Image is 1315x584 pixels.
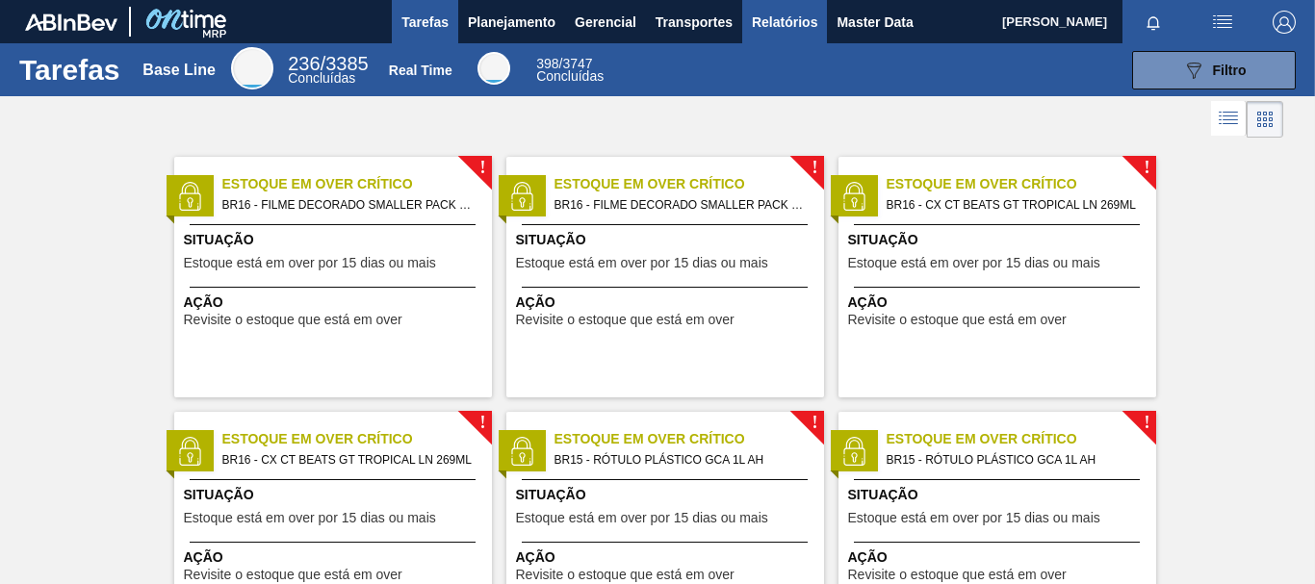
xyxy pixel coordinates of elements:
[516,313,735,327] span: Revisite o estoque que está em over
[516,256,768,270] span: Estoque está em over por 15 dias ou mais
[752,11,817,34] span: Relatórios
[516,292,819,313] span: Ação
[812,416,817,430] span: !
[848,547,1151,568] span: Ação
[184,547,487,568] span: Ação
[516,568,735,582] span: Revisite o estoque que está em over
[184,230,487,250] span: Situação
[516,511,768,525] span: Estoque está em over por 15 dias ou mais
[175,182,204,211] img: status
[887,194,1141,216] span: BR16 - CX CT BEATS GT TROPICAL LN 269ML
[536,56,592,71] span: / 3747
[839,437,868,466] img: status
[848,256,1100,270] span: Estoque está em over por 15 dias ou mais
[507,182,536,211] img: status
[184,568,402,582] span: Revisite o estoque que está em over
[812,161,817,175] span: !
[1213,63,1247,78] span: Filtro
[184,292,487,313] span: Ação
[1132,51,1296,89] button: Filtro
[554,449,809,470] span: BR15 - RÓTULO PLÁSTICO GCA 1L AH
[288,56,368,85] div: Base Line
[848,568,1067,582] span: Revisite o estoque que está em over
[1144,416,1149,430] span: !
[184,485,487,505] span: Situação
[1122,9,1184,36] button: Notificações
[507,437,536,466] img: status
[848,511,1100,525] span: Estoque está em over por 15 dias ou mais
[1211,11,1234,34] img: userActions
[887,429,1156,449] span: Estoque em Over Crítico
[184,313,402,327] span: Revisite o estoque que está em over
[1144,161,1149,175] span: !
[222,174,492,194] span: Estoque em Over Crítico
[288,53,320,74] span: 236
[575,11,636,34] span: Gerencial
[231,47,273,89] div: Base Line
[516,547,819,568] span: Ação
[1273,11,1296,34] img: Logout
[288,53,368,74] span: / 3385
[184,256,436,270] span: Estoque está em over por 15 dias ou mais
[288,70,355,86] span: Concluídas
[468,11,555,34] span: Planejamento
[25,13,117,31] img: TNhmsLtSVTkK8tSr43FrP2fwEKptu5GPRR3wAAAABJRU5ErkJggg==
[175,437,204,466] img: status
[222,194,477,216] span: BR16 - FILME DECORADO SMALLER PACK 269ML
[848,485,1151,505] span: Situação
[839,182,868,211] img: status
[479,161,485,175] span: !
[516,485,819,505] span: Situação
[536,56,558,71] span: 398
[848,230,1151,250] span: Situação
[848,292,1151,313] span: Ação
[1247,101,1283,138] div: Visão em Cards
[401,11,449,34] span: Tarefas
[837,11,913,34] span: Master Data
[516,230,819,250] span: Situação
[142,62,216,79] div: Base Line
[554,194,809,216] span: BR16 - FILME DECORADO SMALLER PACK 269ML
[479,416,485,430] span: !
[656,11,733,34] span: Transportes
[222,429,492,449] span: Estoque em Over Crítico
[1211,101,1247,138] div: Visão em Lista
[19,59,120,81] h1: Tarefas
[887,174,1156,194] span: Estoque em Over Crítico
[389,63,452,78] div: Real Time
[554,429,824,449] span: Estoque em Over Crítico
[887,449,1141,470] span: BR15 - RÓTULO PLÁSTICO GCA 1L AH
[536,58,604,83] div: Real Time
[554,174,824,194] span: Estoque em Over Crítico
[477,52,510,85] div: Real Time
[222,449,477,470] span: BR16 - CX CT BEATS GT TROPICAL LN 269ML
[536,68,604,84] span: Concluídas
[184,511,436,525] span: Estoque está em over por 15 dias ou mais
[848,313,1067,327] span: Revisite o estoque que está em over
